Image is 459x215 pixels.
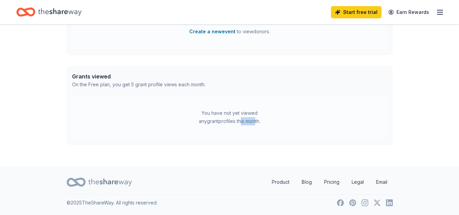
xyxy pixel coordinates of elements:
span: to view donors . [189,28,270,36]
div: You have not yet viewed any grant profiles this month. [187,109,272,125]
a: Pricing [319,175,345,189]
a: Blog [296,175,317,189]
div: Grants viewed [72,72,206,80]
a: Email [371,175,393,189]
button: Create a newevent [189,28,235,36]
a: Product [266,175,295,189]
a: Start free trial [331,6,382,18]
p: © 2025 TheShareWay. All rights reserved. [67,199,158,207]
a: Earn Rewards [384,6,433,18]
nav: quick links [266,175,393,189]
a: Legal [346,175,369,189]
a: Home [16,4,82,20]
div: On the Free plan, you get 5 grant profile views each month. [72,80,206,89]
